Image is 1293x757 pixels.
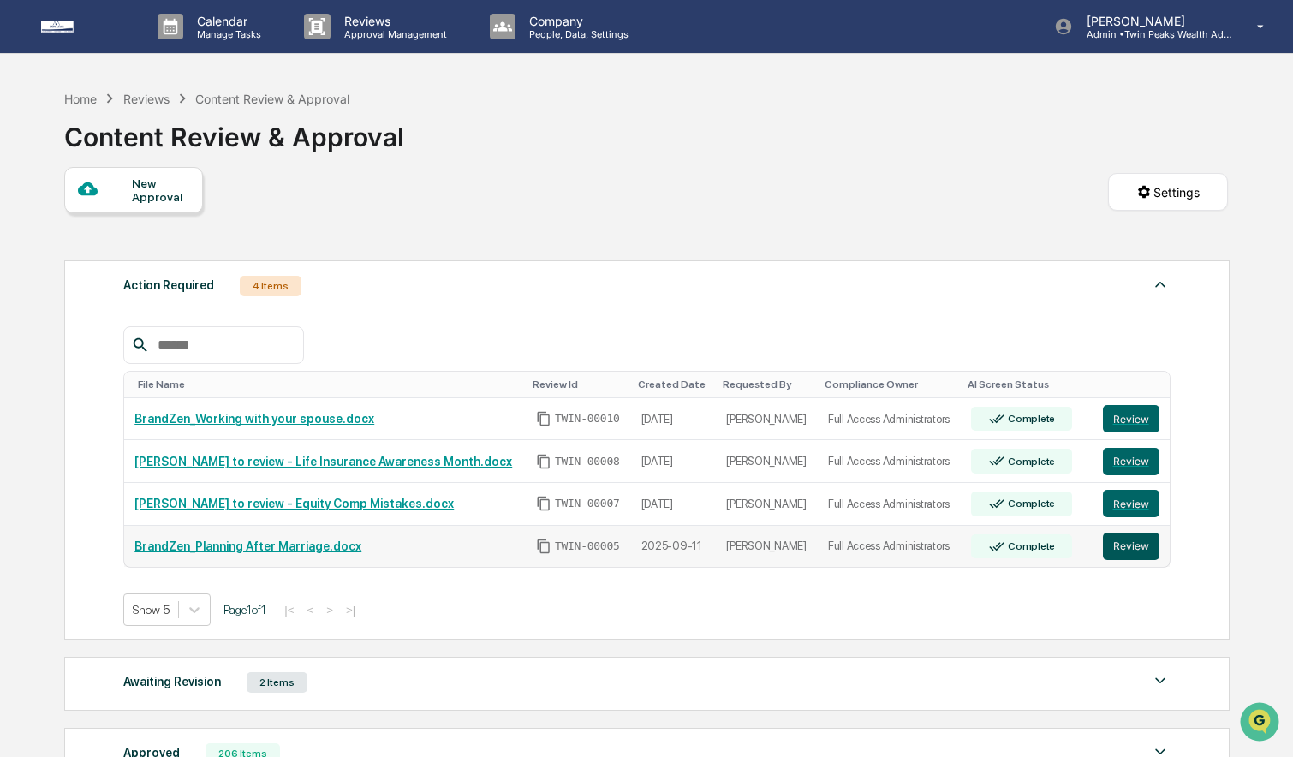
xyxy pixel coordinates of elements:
div: Toggle SortBy [723,378,811,390]
button: Review [1103,405,1159,432]
div: 🖐️ [17,218,31,231]
td: Full Access Administrators [818,440,962,483]
button: > [321,603,338,617]
div: Complete [1004,413,1055,425]
div: 4 Items [240,276,301,296]
button: Settings [1108,173,1228,211]
div: Toggle SortBy [533,378,624,390]
p: Approval Management [331,28,456,40]
div: Reviews [123,92,170,106]
td: [PERSON_NAME] [716,440,818,483]
span: Copy Id [536,454,551,469]
button: >| [341,603,360,617]
div: Content Review & Approval [195,92,349,106]
span: Copy Id [536,411,551,426]
a: 🗄️Attestations [117,209,219,240]
p: People, Data, Settings [515,28,637,40]
td: [DATE] [631,483,717,526]
span: Data Lookup [34,248,108,265]
span: Copy Id [536,539,551,554]
p: Company [515,14,637,28]
div: 2 Items [247,672,307,693]
button: < [301,603,319,617]
img: 1746055101610-c473b297-6a78-478c-a979-82029cc54cd1 [17,131,48,162]
button: Review [1103,448,1159,475]
div: Complete [1004,498,1055,510]
div: Toggle SortBy [968,378,1085,390]
img: caret [1150,671,1171,691]
button: Review [1103,490,1159,517]
span: Attestations [141,216,212,233]
div: We're available if you need us! [58,148,217,162]
span: TWIN-00010 [555,412,620,426]
a: 🖐️Preclearance [10,209,117,240]
div: 🔎 [17,250,31,264]
td: 2025-09-11 [631,526,717,568]
a: BrandZen_Planning After Marriage.docx [134,539,361,553]
a: 🔎Data Lookup [10,241,115,272]
div: 🗄️ [124,218,138,231]
p: Manage Tasks [183,28,270,40]
button: Start new chat [291,136,312,157]
div: Content Review & Approval [64,108,404,152]
td: [DATE] [631,440,717,483]
td: Full Access Administrators [818,398,962,441]
td: [PERSON_NAME] [716,526,818,568]
td: [DATE] [631,398,717,441]
div: Complete [1004,456,1055,468]
span: Pylon [170,290,207,303]
span: TWIN-00005 [555,539,620,553]
td: Full Access Administrators [818,526,962,568]
div: Action Required [123,274,214,296]
button: Review [1103,533,1159,560]
td: [PERSON_NAME] [716,483,818,526]
a: [PERSON_NAME] to review - Equity Comp Mistakes.docx [134,497,454,510]
p: How can we help? [17,36,312,63]
img: logo [41,21,123,33]
span: Page 1 of 1 [223,603,266,617]
p: Calendar [183,14,270,28]
img: caret [1150,274,1171,295]
div: Home [64,92,97,106]
iframe: Open customer support [1238,700,1284,747]
div: Toggle SortBy [825,378,955,390]
span: TWIN-00008 [555,455,620,468]
div: Toggle SortBy [1106,378,1164,390]
div: New Approval [132,176,189,204]
button: |< [279,603,299,617]
div: Toggle SortBy [638,378,710,390]
span: Preclearance [34,216,110,233]
td: Full Access Administrators [818,483,962,526]
td: [PERSON_NAME] [716,398,818,441]
div: Toggle SortBy [138,378,519,390]
div: Start new chat [58,131,281,148]
span: Copy Id [536,496,551,511]
span: TWIN-00007 [555,497,620,510]
a: Powered byPylon [121,289,207,303]
p: [PERSON_NAME] [1073,14,1232,28]
a: BrandZen_Working with your spouse.docx [134,412,374,426]
p: Admin • Twin Peaks Wealth Advisors [1073,28,1232,40]
p: Reviews [331,14,456,28]
div: Complete [1004,540,1055,552]
div: Awaiting Revision [123,671,221,693]
a: [PERSON_NAME] to review - Life Insurance Awareness Month.docx [134,455,512,468]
